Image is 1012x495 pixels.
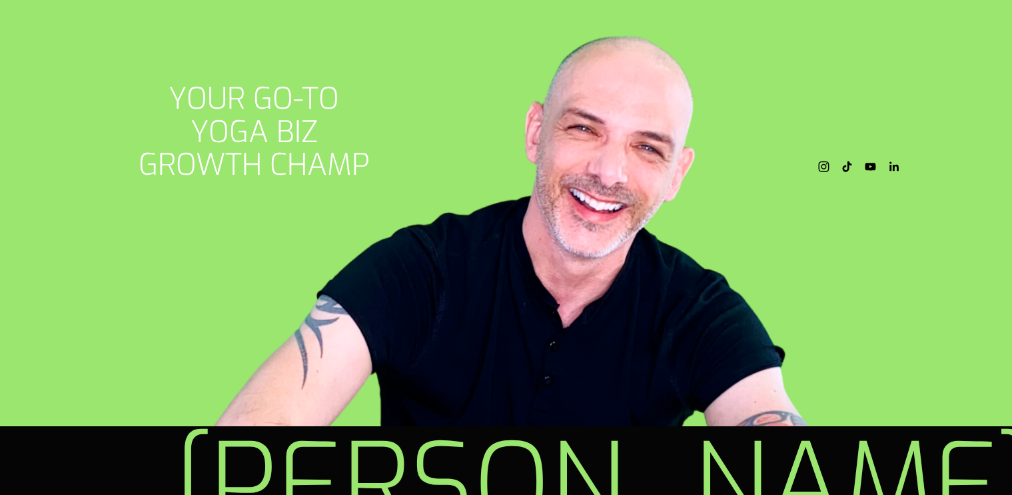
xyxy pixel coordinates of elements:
span: your go-to yoga biz Growth champ [139,79,370,185]
a: TikTok [841,156,853,177]
a: Instagram [818,156,829,177]
a: YouTube [865,156,876,177]
a: LinkedIn [888,156,899,177]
